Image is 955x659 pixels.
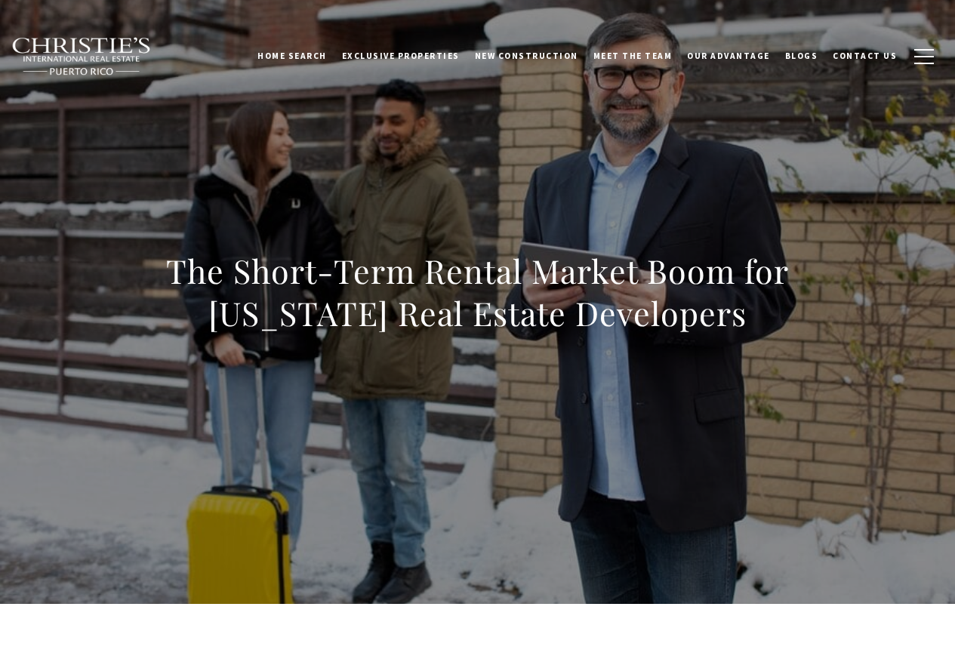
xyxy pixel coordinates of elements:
img: Christie's International Real Estate black text logo [11,37,152,76]
a: New Construction [467,37,586,75]
a: Meet the Team [586,37,680,75]
span: Our Advantage [687,51,770,61]
span: New Construction [475,51,578,61]
a: Our Advantage [679,37,778,75]
span: Blogs [785,51,818,61]
h1: The Short-Term Rental Market Boom for [US_STATE] Real Estate Developers [145,250,811,334]
a: Home Search [250,37,334,75]
span: Contact Us [833,51,897,61]
a: Blogs [778,37,826,75]
span: Exclusive Properties [342,51,460,61]
a: Exclusive Properties [334,37,467,75]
